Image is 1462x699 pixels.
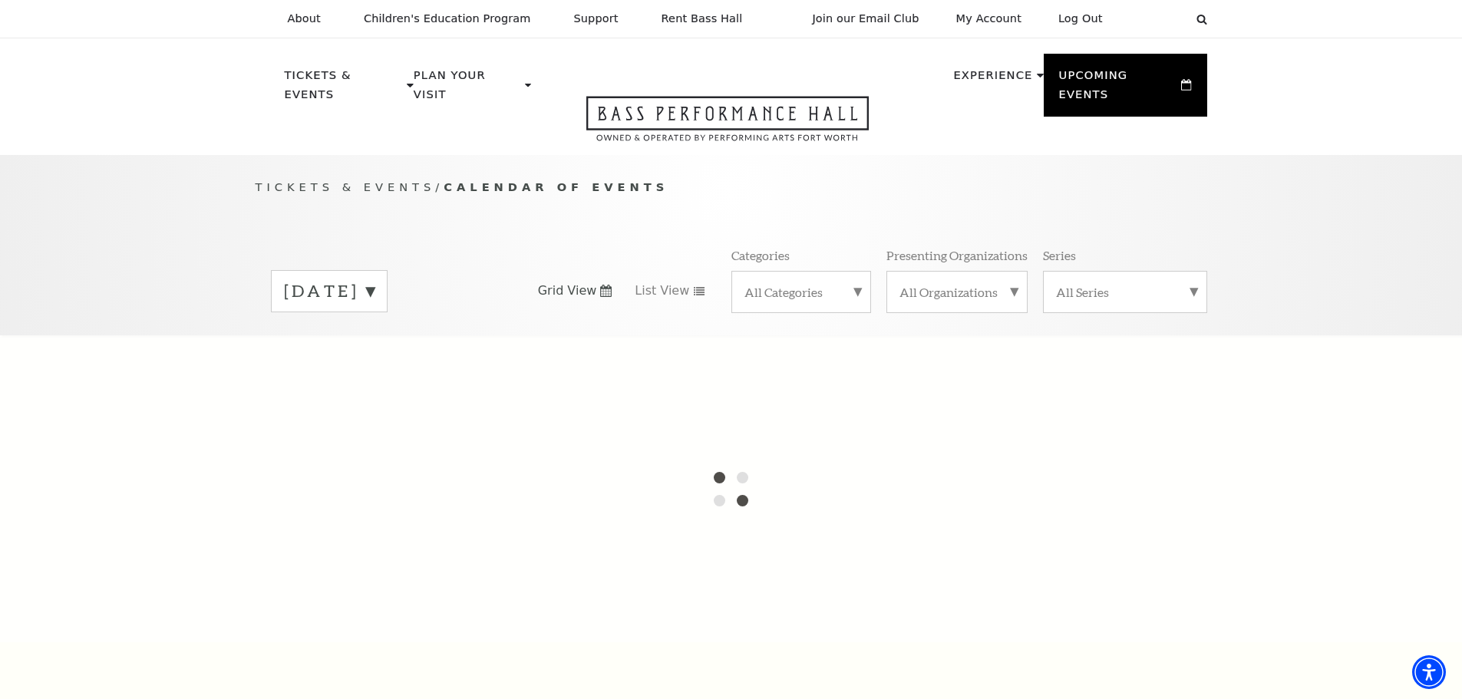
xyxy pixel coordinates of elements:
p: Upcoming Events [1059,66,1178,113]
label: [DATE] [284,279,375,303]
select: Select: [1127,12,1182,26]
div: Accessibility Menu [1412,655,1446,689]
p: Children's Education Program [364,12,531,25]
p: Experience [953,66,1032,94]
p: Rent Bass Hall [662,12,743,25]
p: Presenting Organizations [886,247,1028,263]
span: List View [635,282,689,299]
p: Tickets & Events [285,66,404,113]
p: Categories [731,247,790,263]
p: / [256,178,1207,197]
p: Series [1043,247,1076,263]
p: Support [574,12,619,25]
span: Grid View [538,282,597,299]
span: Tickets & Events [256,180,436,193]
label: All Organizations [899,284,1015,300]
p: About [288,12,321,25]
label: All Categories [744,284,858,300]
span: Calendar of Events [444,180,668,193]
p: Plan Your Visit [414,66,521,113]
label: All Series [1056,284,1194,300]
